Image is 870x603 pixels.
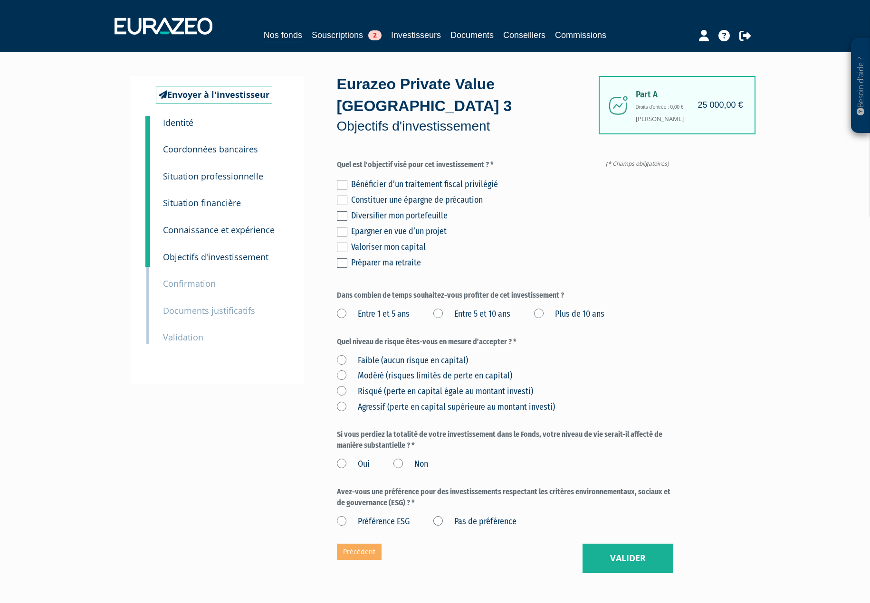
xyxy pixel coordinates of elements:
[264,28,302,43] a: Nos fonds
[163,143,258,155] small: Coordonnées bancaires
[351,256,673,269] div: Préparer ma retraite
[698,101,743,110] h4: 25 000,00 €
[599,76,755,134] div: [PERSON_NAME]
[163,197,241,208] small: Situation financière
[337,458,370,471] label: Oui
[555,28,606,42] a: Commissions
[337,386,533,398] label: Risqué (perte en capital égale au montant investi)
[583,544,673,573] button: Valider
[450,28,494,42] a: Documents
[163,278,216,289] small: Confirmation
[337,401,555,414] label: Agressif (perte en capital supérieure au montant investi)
[636,90,740,100] span: Part A
[163,305,255,316] small: Documents justificatifs
[368,30,382,40] span: 2
[163,331,203,343] small: Validation
[337,429,673,451] label: Si vous perdiez la totalité de votre investissement dans le Fonds, votre niveau de vie serait-il ...
[163,224,275,236] small: Connaissance et expérience
[433,308,510,320] label: Entre 5 et 10 ans
[337,308,410,320] label: Entre 1 et 5 ans
[351,225,673,238] div: Epargner en vue d’un projet
[351,178,673,191] div: Bénéficier d’un traitement fiscal privilégié
[163,117,193,128] small: Identité
[351,193,673,207] div: Constituer une épargne de précaution
[337,117,598,136] p: Objectifs d'investissement
[145,130,150,159] a: 2
[503,28,545,42] a: Conseillers
[351,240,673,254] div: Valoriser mon capital
[145,210,150,240] a: 5
[351,209,673,222] div: Diversifier mon portefeuille
[337,337,673,348] label: Quel niveau de risque êtes-vous en mesure d’accepter ? *
[337,355,468,367] label: Faible (aucun risque en capital)
[337,516,410,528] label: Préférence ESG
[156,86,272,104] a: Envoyer à l'investisseur
[636,104,740,110] h6: Droits d'entrée : 0,00 €
[163,251,268,263] small: Objectifs d'investissement
[145,183,150,213] a: 4
[115,18,212,35] img: 1732889491-logotype_eurazeo_blanc_rvb.png
[337,370,512,382] label: Modéré (risques limités de perte en capital)
[163,170,263,182] small: Situation professionnelle
[145,237,150,267] a: 6
[393,458,428,471] label: Non
[337,74,598,136] div: Eurazeo Private Value [GEOGRAPHIC_DATA] 3
[337,290,673,301] label: Dans combien de temps souhaitez-vous profiter de cet investissement ?
[534,308,604,320] label: Plus de 10 ans
[337,160,673,170] label: Quel est l'objectif visé pour cet investissement ? *
[391,28,441,42] a: Investisseurs
[145,116,150,135] a: 1
[855,43,866,129] p: Besoin d'aide ?
[337,544,382,560] a: Précédent
[145,157,150,186] a: 3
[433,516,516,528] label: Pas de préférence
[337,487,673,509] label: Avez-vous une préférence pour des investissements respectant les critères environnementaux, socia...
[312,28,382,42] a: Souscriptions2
